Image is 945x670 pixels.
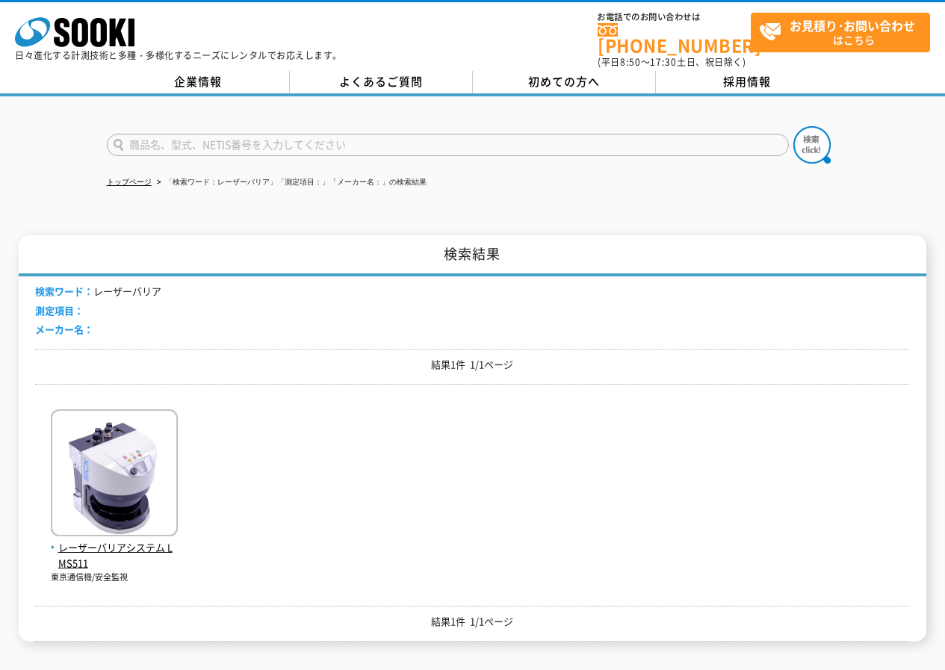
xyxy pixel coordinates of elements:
[51,540,178,571] span: レーザーバリアシステム LMS511
[35,357,909,373] p: 結果1件 1/1ページ
[290,71,473,93] a: よくあるご質問
[656,71,839,93] a: 採用情報
[107,71,290,93] a: 企業情報
[51,409,178,540] img: LMS511
[35,614,909,630] p: 結果1件 1/1ページ
[598,55,746,69] span: (平日 ～ 土日、祝日除く)
[473,71,656,93] a: 初めての方へ
[35,303,84,317] span: 測定項目：
[793,126,831,164] img: btn_search.png
[154,175,427,190] li: 「検索ワード：レーザーバリア」「測定項目：」「メーカー名：」の検索結果
[598,13,751,22] span: お電話でのお問い合わせは
[107,178,152,186] a: トップページ
[51,524,178,571] a: レーザーバリアシステム LMS511
[620,55,641,69] span: 8:50
[751,13,930,52] a: お見積り･お問い合わせはこちら
[35,284,93,298] span: 検索ワード：
[107,134,789,156] input: 商品名、型式、NETIS番号を入力してください
[528,73,600,90] span: 初めての方へ
[35,322,93,336] span: メーカー名：
[51,571,178,584] p: 東京通信機/安全監視
[15,51,342,60] p: 日々進化する計測技術と多種・多様化するニーズにレンタルでお応えします。
[650,55,677,69] span: 17:30
[790,16,915,34] strong: お見積り･お問い合わせ
[759,13,929,51] span: はこちら
[35,284,161,300] li: レーザーバリア
[19,235,926,276] h1: 検索結果
[598,23,751,54] a: [PHONE_NUMBER]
